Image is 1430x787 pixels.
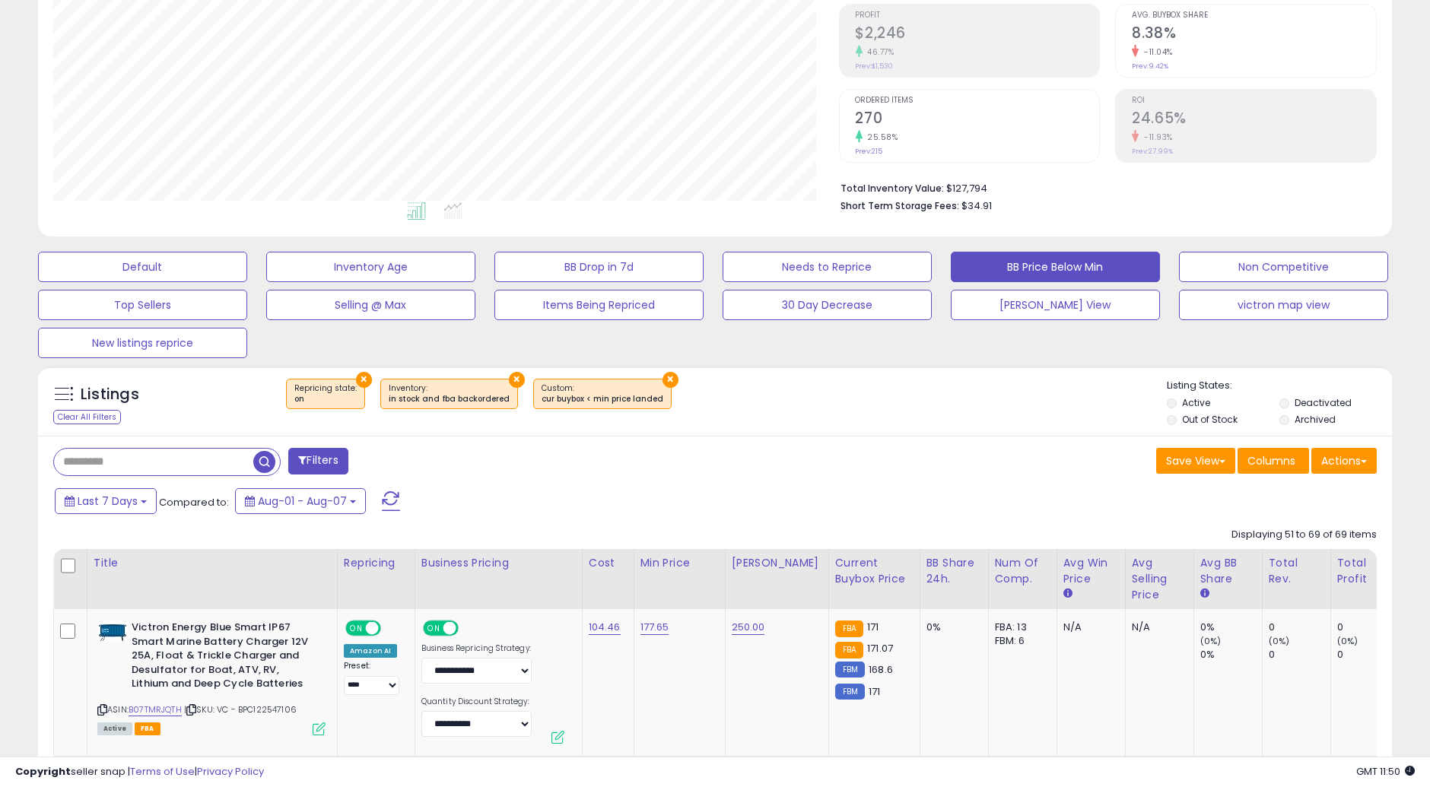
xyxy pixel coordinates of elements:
div: Avg Selling Price [1132,555,1187,603]
div: Business Pricing [421,555,576,571]
div: on [294,394,357,405]
small: 25.58% [863,132,898,143]
small: FBM [835,662,865,678]
button: Needs to Reprice [723,252,932,282]
div: seller snap | | [15,765,264,779]
p: Listing States: [1167,379,1392,393]
button: Columns [1238,448,1309,474]
button: New listings reprice [38,328,247,358]
div: Preset: [344,661,403,695]
small: (0%) [1337,635,1358,647]
span: Compared to: [159,495,229,509]
div: Min Price [640,555,719,571]
a: 177.65 [640,620,669,635]
div: 0 [1337,648,1399,662]
div: FBM: 6 [995,634,1045,648]
span: 168.6 [869,662,893,677]
div: in stock and fba backordered [389,394,510,405]
div: Amazon AI [344,644,397,658]
span: ROI [1132,97,1376,105]
button: Last 7 Days [55,488,157,514]
span: Repricing state : [294,382,357,405]
b: Short Term Storage Fees: [841,199,960,212]
a: 250.00 [732,620,765,635]
small: Prev: 9.42% [1132,62,1168,71]
button: Aug-01 - Aug-07 [235,488,366,514]
div: 0 [1269,620,1330,634]
div: Avg Win Price [1063,555,1119,587]
label: Business Repricing Strategy: [421,643,532,654]
strong: Copyright [15,764,71,779]
div: Clear All Filters [53,410,121,424]
span: 171.07 [867,641,893,655]
button: Default [38,252,247,282]
a: Privacy Policy [197,764,264,779]
button: × [663,372,678,388]
h2: 270 [856,109,1100,130]
span: 2025-08-15 11:50 GMT [1356,764,1415,779]
button: Actions [1311,448,1377,474]
div: Current Buybox Price [835,555,914,587]
b: Total Inventory Value: [841,182,945,195]
img: 41O9EkYO1YL._SL40_.jpg [97,620,128,641]
a: B07TMRJQTH [129,703,182,716]
small: Prev: 215 [856,147,883,156]
div: Displaying 51 to 69 of 69 items [1231,528,1377,542]
span: | SKU: VC - BPC122547106 [184,703,297,716]
label: Active [1182,396,1210,409]
h5: Listings [81,384,139,405]
label: Quantity Discount Strategy: [421,697,532,707]
button: Selling @ Max [266,290,475,320]
h2: 24.65% [1132,109,1376,130]
small: 46.77% [863,46,895,58]
div: 0% [926,620,977,634]
div: Total Profit [1337,555,1393,587]
b: Victron Energy Blue Smart IP67 Smart Marine Battery Charger 12V 25A, Float & Trickle Charger and ... [132,620,316,695]
label: Deactivated [1295,396,1352,409]
span: FBA [135,722,160,735]
div: 0 [1269,648,1330,662]
span: OFF [456,622,480,635]
small: FBA [835,642,863,658]
span: Ordered Items [856,97,1100,105]
div: 0% [1200,620,1262,634]
li: $127,794 [841,178,1366,196]
small: -11.04% [1139,46,1173,58]
button: Inventory Age [266,252,475,282]
small: Prev: 27.99% [1132,147,1173,156]
button: victron map view [1179,290,1388,320]
span: ON [347,622,366,635]
small: (0%) [1269,635,1290,647]
div: Title [94,555,331,571]
div: BB Share 24h. [926,555,982,587]
small: Avg Win Price. [1063,587,1072,601]
button: Non Competitive [1179,252,1388,282]
span: $34.91 [962,198,993,213]
span: ON [424,622,443,635]
div: Total Rev. [1269,555,1324,587]
div: Cost [589,555,628,571]
span: OFF [379,622,403,635]
label: Out of Stock [1182,413,1238,426]
button: × [509,372,525,388]
span: Avg. Buybox Share [1132,11,1376,20]
div: cur buybox < min price landed [542,394,663,405]
small: FBM [835,684,865,700]
span: All listings currently available for purchase on Amazon [97,722,132,735]
div: Repricing [344,555,408,571]
span: Custom: [542,382,663,405]
div: 0% [1200,648,1262,662]
h2: 8.38% [1132,24,1376,45]
div: ASIN: [97,620,326,733]
button: × [356,372,372,388]
small: Avg BB Share. [1200,587,1209,601]
span: Last 7 Days [78,493,138,509]
small: -11.93% [1139,132,1173,143]
button: Top Sellers [38,290,247,320]
button: BB Drop in 7d [494,252,704,282]
div: 0 [1337,620,1399,634]
label: Archived [1295,413,1336,426]
span: Inventory : [389,382,510,405]
button: Save View [1156,448,1235,474]
div: Avg BB Share [1200,555,1256,587]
